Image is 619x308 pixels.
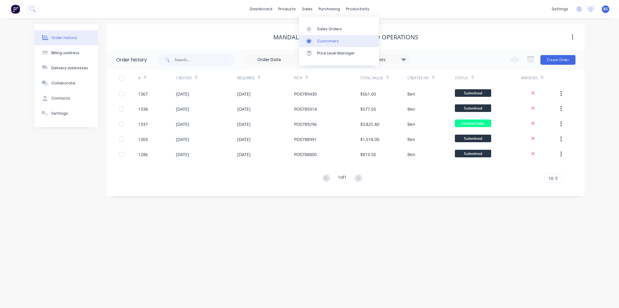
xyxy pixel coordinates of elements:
[294,75,302,81] div: PO #
[138,136,148,143] div: 1303
[34,61,98,76] button: Delivery addresses
[273,34,418,41] div: Mandalay Resources Costerfield Operations
[455,70,521,86] div: Status
[244,55,295,64] input: Order Date
[34,30,98,45] button: Order history
[51,65,88,71] div: Delivery addresses
[176,136,189,143] div: [DATE]
[603,6,608,12] span: BS
[138,106,148,112] div: 1338
[360,121,379,127] div: $3,825.80
[237,121,251,127] div: [DATE]
[176,70,237,86] div: Created
[294,70,360,86] div: PO #
[138,70,176,86] div: #
[359,56,410,63] div: 16 Statuses
[549,5,571,14] div: settings
[299,47,379,59] a: Price Level Manager
[317,38,339,44] div: Customers
[175,54,235,66] input: Search...
[455,104,491,112] span: Submitted
[294,91,317,97] div: PO0789430
[407,75,429,81] div: Created By
[138,121,148,127] div: 1337
[34,76,98,91] button: Collaborate
[294,106,317,112] div: PO0789314
[521,75,538,81] div: Invoiced
[360,151,376,158] div: $819.50
[176,151,189,158] div: [DATE]
[176,121,189,127] div: [DATE]
[455,120,491,127] span: Finished Jobs
[317,51,355,56] div: Price Level Manager
[338,174,347,183] div: 1 of 1
[360,136,379,143] div: $1,518.00
[237,91,251,97] div: [DATE]
[237,136,251,143] div: [DATE]
[176,91,189,97] div: [DATE]
[299,35,379,47] a: Customers
[247,5,275,14] a: dashboard
[51,111,68,116] div: Settings
[455,89,491,97] span: Submitted
[176,106,189,112] div: [DATE]
[51,80,75,86] div: Collaborate
[540,55,575,65] button: Create Order
[51,96,70,101] div: Contacts
[237,70,294,86] div: Required
[407,70,455,86] div: Created By
[138,75,141,81] div: #
[360,70,407,86] div: Total Value
[549,175,553,182] span: 10
[237,75,255,81] div: Required
[407,121,415,127] div: Ben
[275,5,299,14] div: products
[317,26,342,32] div: Sales Orders
[51,50,79,56] div: Billing address
[455,150,491,157] span: Submitted
[299,23,379,35] a: Sales Orders
[138,91,148,97] div: 1367
[34,91,98,106] button: Contacts
[294,121,317,127] div: PO0789296
[407,106,415,112] div: Ben
[138,151,148,158] div: 1286
[51,35,77,41] div: Order history
[521,70,559,86] div: Invoiced
[316,5,343,14] div: purchasing
[34,45,98,61] button: Billing address
[455,135,491,142] span: Submitted
[294,136,317,143] div: PO0788991
[237,106,251,112] div: [DATE]
[299,5,316,14] div: sales
[116,56,147,64] div: Order history
[343,5,372,14] div: productivity
[360,75,383,81] div: Total Value
[360,91,376,97] div: $561.00
[237,151,251,158] div: [DATE]
[34,106,98,121] button: Settings
[294,151,317,158] div: PO0788800
[407,136,415,143] div: Ben
[455,75,468,81] div: Status
[176,75,192,81] div: Created
[360,106,376,112] div: $577.50
[407,91,415,97] div: Ben
[11,5,20,14] img: Factory
[407,151,415,158] div: Ben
